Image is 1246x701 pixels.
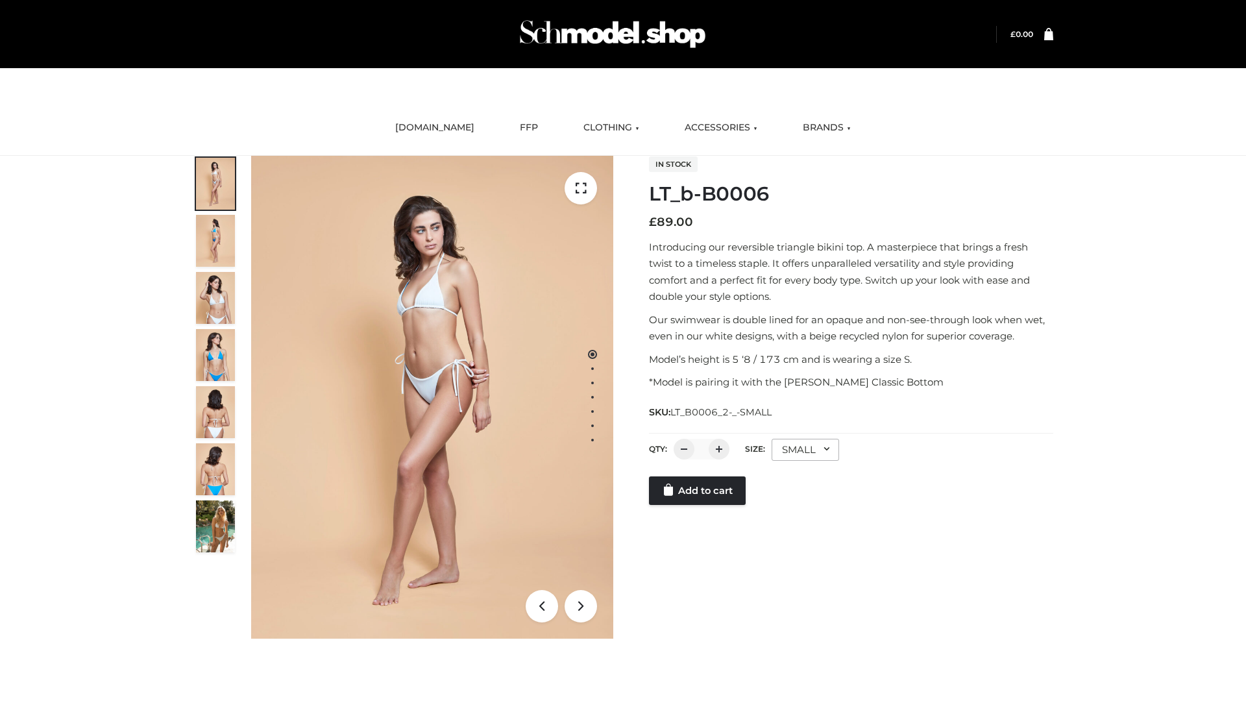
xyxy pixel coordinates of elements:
a: £0.00 [1010,29,1033,39]
a: Add to cart [649,476,746,505]
label: Size: [745,444,765,454]
img: ArielClassicBikiniTop_CloudNine_AzureSky_OW114ECO_8-scaled.jpg [196,443,235,495]
img: Arieltop_CloudNine_AzureSky2.jpg [196,500,235,552]
img: ArielClassicBikiniTop_CloudNine_AzureSky_OW114ECO_4-scaled.jpg [196,329,235,381]
span: £ [1010,29,1016,39]
img: ArielClassicBikiniTop_CloudNine_AzureSky_OW114ECO_3-scaled.jpg [196,272,235,324]
p: *Model is pairing it with the [PERSON_NAME] Classic Bottom [649,374,1053,391]
div: SMALL [772,439,839,461]
a: BRANDS [793,114,861,142]
span: LT_B0006_2-_-SMALL [670,406,772,418]
a: FFP [510,114,548,142]
a: ACCESSORIES [675,114,767,142]
h1: LT_b-B0006 [649,182,1053,206]
bdi: 0.00 [1010,29,1033,39]
bdi: 89.00 [649,215,693,229]
p: Model’s height is 5 ‘8 / 173 cm and is wearing a size S. [649,351,1053,368]
p: Introducing our reversible triangle bikini top. A masterpiece that brings a fresh twist to a time... [649,239,1053,305]
label: QTY: [649,444,667,454]
img: ArielClassicBikiniTop_CloudNine_AzureSky_OW114ECO_2-scaled.jpg [196,215,235,267]
img: ArielClassicBikiniTop_CloudNine_AzureSky_OW114ECO_7-scaled.jpg [196,386,235,438]
a: [DOMAIN_NAME] [385,114,484,142]
img: Schmodel Admin 964 [515,8,710,60]
span: In stock [649,156,698,172]
span: SKU: [649,404,773,420]
span: £ [649,215,657,229]
a: CLOTHING [574,114,649,142]
p: Our swimwear is double lined for an opaque and non-see-through look when wet, even in our white d... [649,312,1053,345]
img: ArielClassicBikiniTop_CloudNine_AzureSky_OW114ECO_1 [251,156,613,639]
img: ArielClassicBikiniTop_CloudNine_AzureSky_OW114ECO_1-scaled.jpg [196,158,235,210]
